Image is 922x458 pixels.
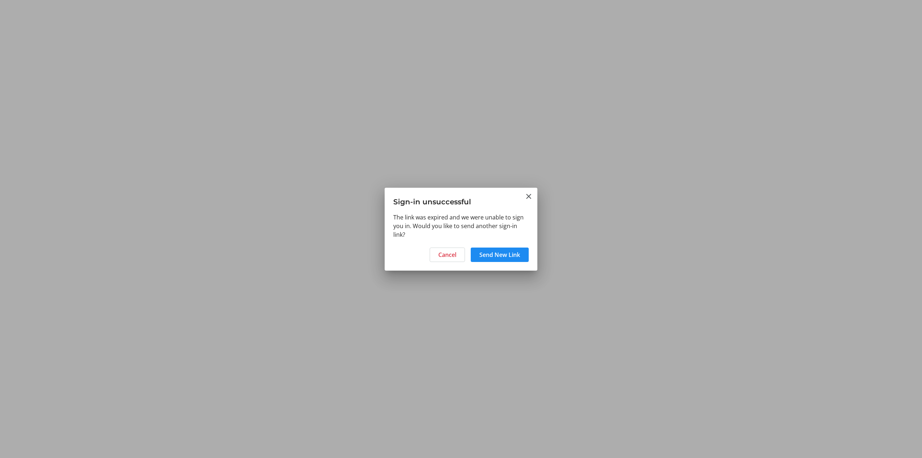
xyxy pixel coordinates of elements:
[471,248,529,262] button: Send New Link
[385,188,537,213] h3: Sign-in unsuccessful
[479,250,520,259] span: Send New Link
[430,248,465,262] button: Cancel
[524,192,533,201] button: Close
[438,250,456,259] span: Cancel
[385,213,537,243] div: The link was expired and we were unable to sign you in. Would you like to send another sign-in link?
